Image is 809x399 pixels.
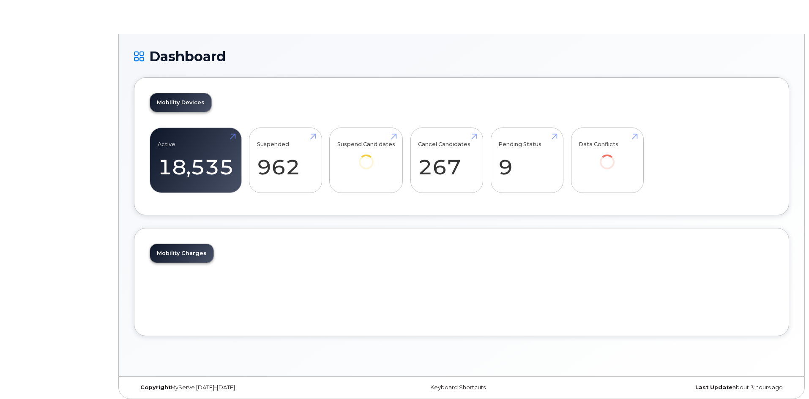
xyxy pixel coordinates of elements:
a: Mobility Devices [150,93,211,112]
a: Keyboard Shortcuts [430,384,486,391]
div: about 3 hours ago [571,384,789,391]
a: Active 18,535 [158,133,234,188]
div: MyServe [DATE]–[DATE] [134,384,353,391]
strong: Copyright [140,384,171,391]
strong: Last Update [695,384,732,391]
a: Cancel Candidates 267 [418,133,475,188]
h1: Dashboard [134,49,789,64]
a: Suspended 962 [257,133,314,188]
a: Data Conflicts [579,133,636,181]
a: Mobility Charges [150,244,213,263]
a: Pending Status 9 [498,133,555,188]
a: Suspend Candidates [337,133,395,181]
